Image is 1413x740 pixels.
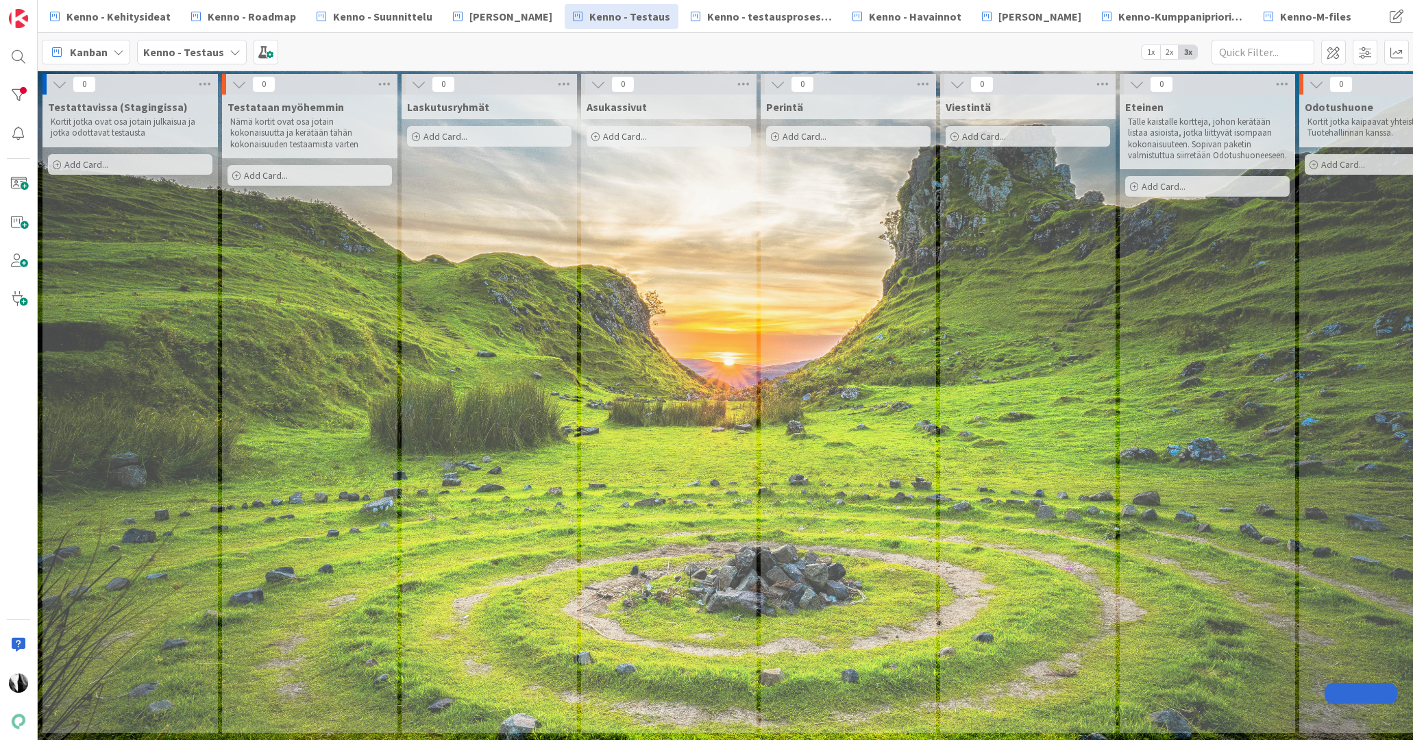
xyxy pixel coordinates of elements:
span: Add Card... [1321,158,1365,171]
span: 0 [1329,76,1353,92]
p: Tälle kaistalle kortteja, johon kerätään listaa asioista, jotka liittyvät isompaan kokonaisuuteen... [1128,116,1287,161]
span: 1x [1142,45,1160,59]
span: Add Card... [603,130,647,143]
span: Testataan myöhemmin [228,100,344,114]
span: 0 [1150,76,1173,92]
span: Asukassivut [587,100,647,114]
a: Kenno - Kehitysideat [42,4,179,29]
span: Add Card... [962,130,1006,143]
b: Kenno - Testaus [143,45,224,59]
a: [PERSON_NAME] [445,4,561,29]
span: 0 [432,76,455,92]
span: Add Card... [244,169,288,182]
span: [PERSON_NAME] [998,8,1081,25]
a: [PERSON_NAME] [974,4,1090,29]
p: Kortit jotka ovat osa jotain julkaisua ja jotka odottavat testausta [51,116,210,139]
img: KV [9,674,28,693]
span: 0 [73,76,96,92]
a: Kenno - Testaus [565,4,678,29]
a: Kenno - Havainnot [844,4,970,29]
span: 2x [1160,45,1179,59]
span: 0 [252,76,275,92]
span: Odotushuone [1305,100,1373,114]
span: Kenno - testausprosessi/Featureflagit [707,8,832,25]
span: Add Card... [423,130,467,143]
span: Add Card... [783,130,826,143]
span: Kenno - Havainnot [869,8,961,25]
a: Kenno - Roadmap [183,4,304,29]
p: Nämä kortit ovat osa jotain kokonaisuutta ja kerätään tähän kokonaisuuden testaamista varten [230,116,389,150]
span: Laskutusryhmät [407,100,489,114]
a: Kenno-M-files [1255,4,1360,29]
span: Kanban [70,44,108,60]
a: Kenno - testausprosessi/Featureflagit [683,4,840,29]
span: Testattavissa (Stagingissa) [48,100,188,114]
span: Kenno-Kumppanipriorisointi [1118,8,1243,25]
span: Viestintä [946,100,991,114]
span: Add Card... [64,158,108,171]
span: Kenno-M-files [1280,8,1351,25]
span: Kenno - Suunnittelu [333,8,432,25]
input: Quick Filter... [1212,40,1314,64]
span: Kenno - Testaus [589,8,670,25]
span: 3x [1179,45,1197,59]
span: Add Card... [1142,180,1185,193]
span: Kenno - Roadmap [208,8,296,25]
span: 0 [970,76,994,92]
span: [PERSON_NAME] [469,8,552,25]
a: Kenno-Kumppanipriorisointi [1094,4,1251,29]
a: Kenno - Suunnittelu [308,4,441,29]
span: Perintä [766,100,803,114]
img: Visit kanbanzone.com [9,9,28,28]
span: 0 [611,76,635,92]
span: Eteinen [1125,100,1164,114]
img: avatar [9,712,28,731]
span: Kenno - Kehitysideat [66,8,171,25]
span: 0 [791,76,814,92]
